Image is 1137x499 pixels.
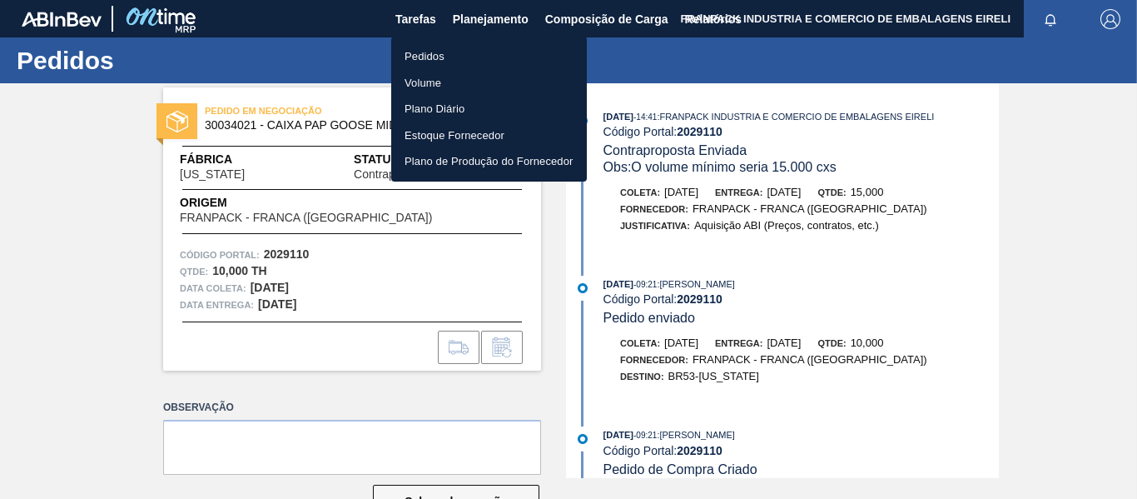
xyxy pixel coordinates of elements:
[391,96,587,122] a: Plano Diário
[391,148,587,175] a: Plano de Produção do Fornecedor
[391,43,587,70] a: Pedidos
[391,122,587,149] a: Estoque Fornecedor
[391,70,587,97] a: Volume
